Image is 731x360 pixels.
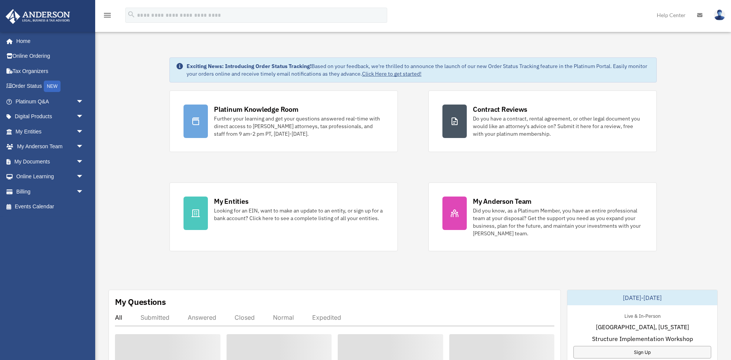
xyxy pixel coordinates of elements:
[5,94,95,109] a: Platinum Q&Aarrow_drop_down
[473,115,643,138] div: Do you have a contract, rental agreement, or other legal document you would like an attorney's ad...
[115,314,122,321] div: All
[140,314,169,321] div: Submitted
[573,346,711,358] a: Sign Up
[188,314,216,321] div: Answered
[76,169,91,185] span: arrow_drop_down
[103,13,112,20] a: menu
[592,334,693,343] span: Structure Implementation Workshop
[187,63,311,70] strong: Exciting News: Introducing Order Status Tracking!
[76,139,91,155] span: arrow_drop_down
[473,197,531,206] div: My Anderson Team
[187,62,650,78] div: Based on your feedback, we're thrilled to announce the launch of our new Order Status Tracking fe...
[44,81,61,92] div: NEW
[214,207,384,222] div: Looking for an EIN, want to make an update to an entity, or sign up for a bank account? Click her...
[76,124,91,140] span: arrow_drop_down
[76,154,91,170] span: arrow_drop_down
[169,90,398,152] a: Platinum Knowledge Room Further your learning and get your questions answered real-time with dire...
[5,199,95,214] a: Events Calendar
[76,184,91,200] span: arrow_drop_down
[618,311,667,319] div: Live & In-Person
[428,90,657,152] a: Contract Reviews Do you have a contract, rental agreement, or other legal document you would like...
[214,105,298,114] div: Platinum Knowledge Room
[567,290,717,305] div: [DATE]-[DATE]
[5,33,91,49] a: Home
[5,154,95,169] a: My Documentsarrow_drop_down
[76,109,91,125] span: arrow_drop_down
[473,207,643,237] div: Did you know, as a Platinum Member, you have an entire professional team at your disposal? Get th...
[5,109,95,124] a: Digital Productsarrow_drop_down
[5,49,95,64] a: Online Ordering
[214,197,248,206] div: My Entities
[169,182,398,251] a: My Entities Looking for an EIN, want to make an update to an entity, or sign up for a bank accoun...
[273,314,294,321] div: Normal
[103,11,112,20] i: menu
[235,314,255,321] div: Closed
[3,9,72,24] img: Anderson Advisors Platinum Portal
[596,322,689,331] span: [GEOGRAPHIC_DATA], [US_STATE]
[714,10,725,21] img: User Pic
[5,169,95,184] a: Online Learningarrow_drop_down
[428,182,657,251] a: My Anderson Team Did you know, as a Platinum Member, you have an entire professional team at your...
[5,63,95,79] a: Tax Organizers
[5,124,95,139] a: My Entitiesarrow_drop_down
[214,115,384,138] div: Further your learning and get your questions answered real-time with direct access to [PERSON_NAM...
[76,94,91,109] span: arrow_drop_down
[362,70,421,77] a: Click Here to get started!
[5,184,95,199] a: Billingarrow_drop_down
[312,314,341,321] div: Expedited
[127,10,136,19] i: search
[5,139,95,154] a: My Anderson Teamarrow_drop_down
[473,105,527,114] div: Contract Reviews
[5,79,95,94] a: Order StatusNEW
[115,296,166,308] div: My Questions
